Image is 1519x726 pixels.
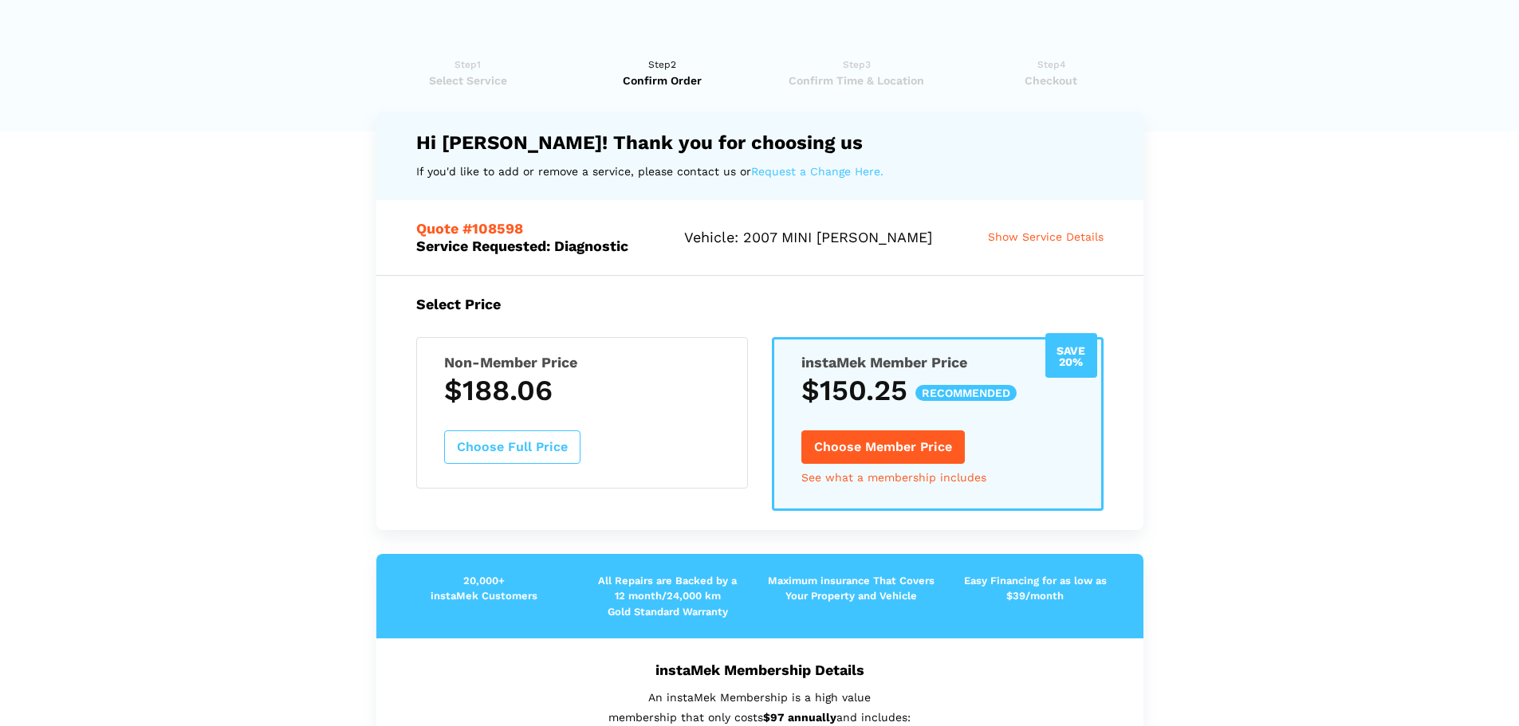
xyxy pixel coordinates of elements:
strong: $97 annually [763,711,836,724]
p: All Repairs are Backed by a 12 month/24,000 km Gold Standard Warranty [576,573,759,620]
a: Step2 [570,57,754,88]
span: recommended [915,385,1017,401]
p: Maximum insurance That Covers Your Property and Vehicle [760,573,943,604]
a: Step4 [959,57,1143,88]
h5: Vehicle: 2007 MINI [PERSON_NAME] [684,229,972,245]
h3: $150.25 [801,374,1074,407]
div: Save 20% [1045,333,1097,378]
p: If you'd like to add or remove a service, please contact us or [416,162,1104,182]
span: Show Service Details [988,230,1104,243]
button: Choose Full Price [444,430,580,464]
span: Confirm Time & Location [765,73,949,88]
a: Step3 [765,57,949,88]
span: Quote #108598 [416,220,523,237]
button: Choose Member Price [801,430,965,464]
p: Easy Financing for as low as $39/month [943,573,1127,604]
a: See what a membership includes [801,472,986,483]
span: Confirm Order [570,73,754,88]
p: 20,000+ instaMek Customers [392,573,576,604]
span: Checkout [959,73,1143,88]
a: Request a Change Here. [751,162,883,182]
h3: $188.06 [444,374,720,407]
h5: instaMek Membership Details [400,661,1120,678]
h4: Hi [PERSON_NAME]! Thank you for choosing us [416,131,1104,154]
h5: Select Price [416,296,1104,312]
span: Select Service [376,73,561,88]
a: Step1 [376,57,561,88]
h5: instaMek Member Price [801,354,1074,371]
h5: Non-Member Price [444,354,720,371]
h5: Service Requested: Diagnostic [416,220,668,253]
